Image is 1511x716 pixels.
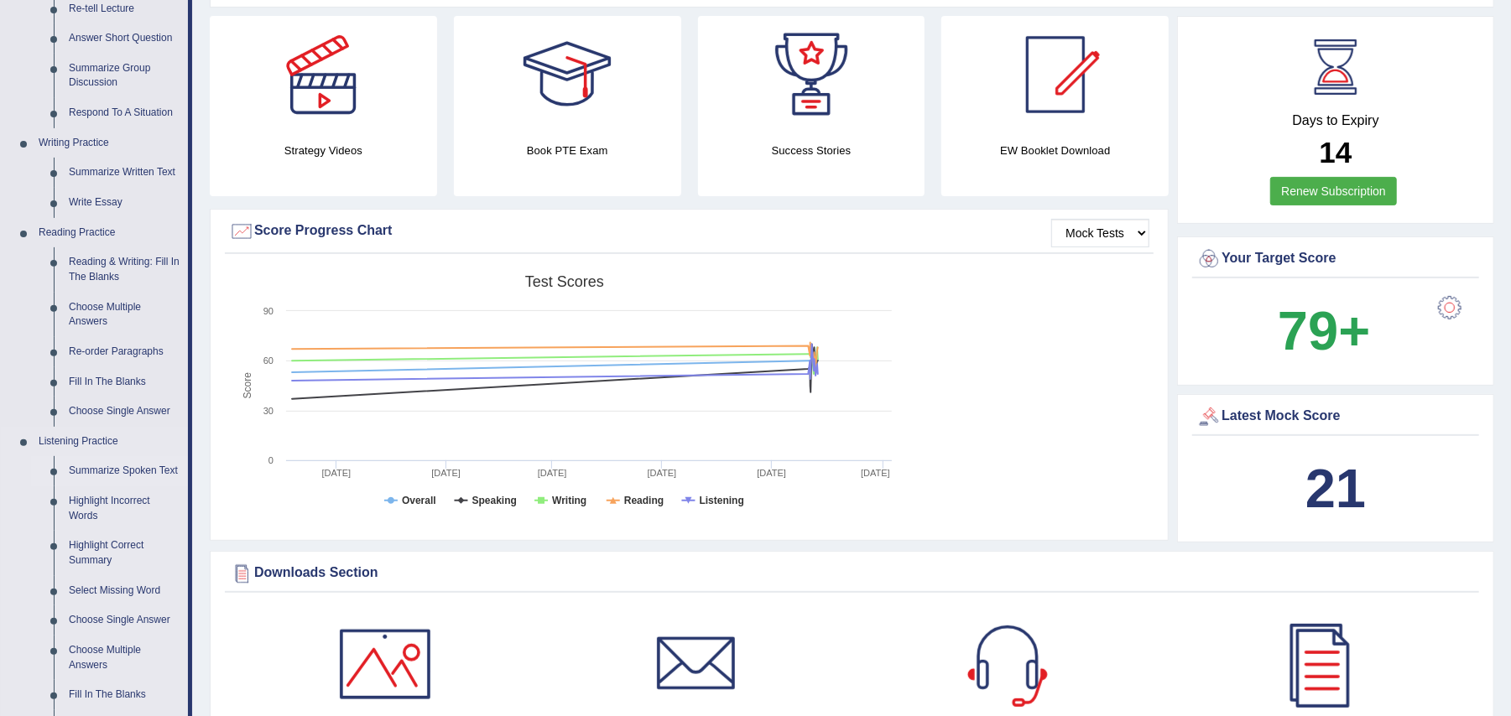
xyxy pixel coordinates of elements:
div: Latest Mock Score [1196,404,1475,429]
tspan: [DATE] [322,468,352,478]
a: Fill In The Blanks [61,680,188,710]
tspan: Score [242,372,253,399]
tspan: Overall [402,495,436,506]
h4: Days to Expiry [1196,113,1475,128]
a: Choose Multiple Answers [61,636,188,680]
div: Your Target Score [1196,246,1475,272]
h4: Success Stories [698,142,925,159]
tspan: Test scores [525,273,604,290]
tspan: [DATE] [431,468,461,478]
a: Fill In The Blanks [61,367,188,397]
tspan: [DATE] [757,468,786,478]
a: Re-order Paragraphs [61,337,188,367]
tspan: [DATE] [861,468,890,478]
text: 60 [263,355,274,366]
a: Choose Single Answer [61,397,188,427]
a: Summarize Written Text [61,158,188,188]
div: Score Progress Chart [229,219,1149,244]
h4: Book PTE Exam [454,142,681,159]
a: Renew Subscription [1270,177,1397,205]
a: Writing Practice [31,128,188,158]
text: 30 [263,406,274,416]
h4: Strategy Videos [210,142,437,159]
a: Respond To A Situation [61,98,188,128]
h4: EW Booklet Download [941,142,1169,159]
tspan: Reading [624,495,664,506]
a: Summarize Spoken Text [61,456,188,486]
tspan: Writing [552,495,586,506]
a: Choose Single Answer [61,605,188,636]
div: Downloads Section [229,561,1475,586]
a: Choose Multiple Answers [61,293,188,337]
text: 0 [268,455,274,465]
a: Reading Practice [31,218,188,248]
a: Write Essay [61,188,188,218]
a: Select Missing Word [61,576,188,606]
tspan: [DATE] [538,468,567,478]
a: Answer Short Question [61,23,188,54]
b: 79+ [1278,300,1370,361]
text: 90 [263,306,274,316]
tspan: Listening [700,495,744,506]
b: 14 [1320,136,1352,169]
b: 21 [1305,458,1366,519]
a: Highlight Correct Summary [61,531,188,575]
a: Highlight Incorrect Words [61,486,188,531]
a: Reading & Writing: Fill In The Blanks [61,247,188,292]
a: Summarize Group Discussion [61,54,188,98]
a: Listening Practice [31,427,188,457]
tspan: [DATE] [648,468,677,478]
tspan: Speaking [472,495,517,506]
